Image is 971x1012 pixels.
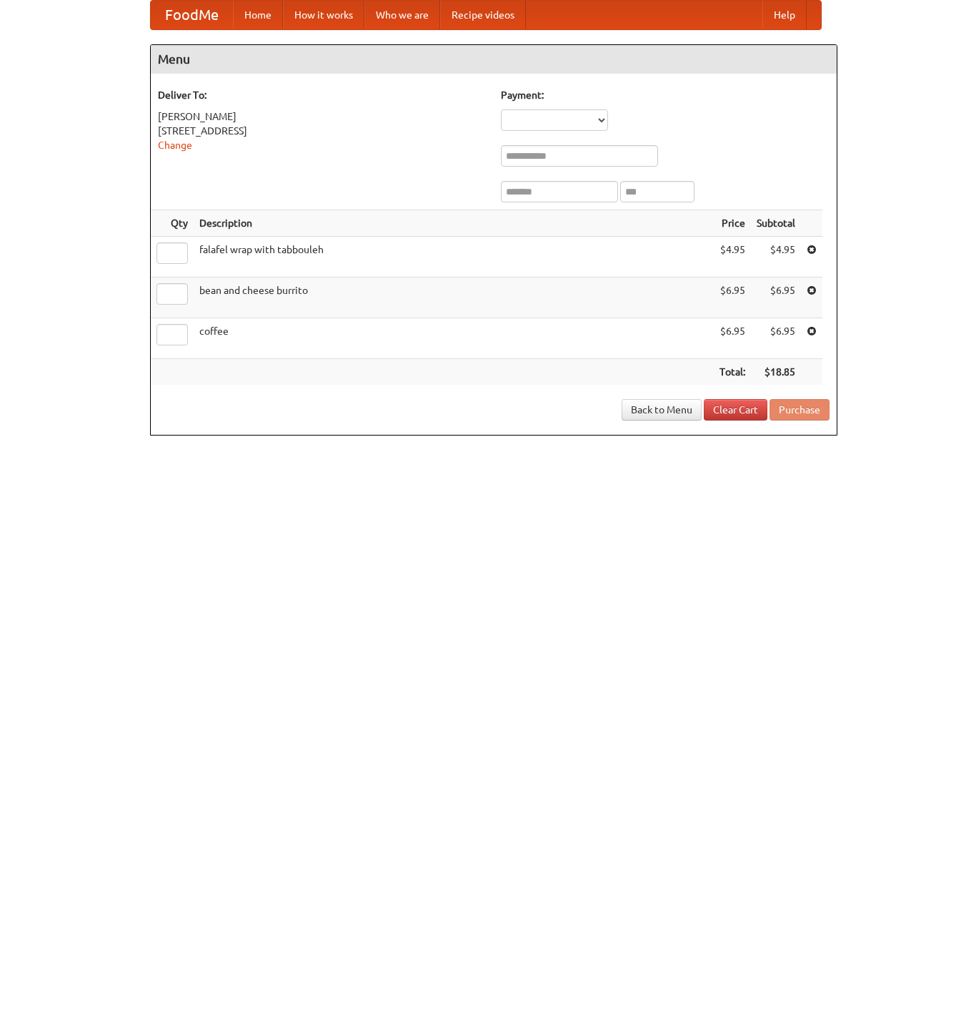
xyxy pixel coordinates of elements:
[751,359,801,385] th: $18.85
[704,399,767,421] a: Clear Cart
[194,210,714,237] th: Description
[501,88,830,102] h5: Payment:
[194,318,714,359] td: coffee
[151,1,233,29] a: FoodMe
[194,277,714,318] td: bean and cheese burrito
[158,139,192,151] a: Change
[364,1,440,29] a: Who we are
[751,318,801,359] td: $6.95
[158,124,487,138] div: [STREET_ADDRESS]
[151,210,194,237] th: Qty
[714,237,751,277] td: $4.95
[762,1,807,29] a: Help
[714,277,751,318] td: $6.95
[158,109,487,124] div: [PERSON_NAME]
[233,1,283,29] a: Home
[770,399,830,421] button: Purchase
[751,237,801,277] td: $4.95
[440,1,526,29] a: Recipe videos
[714,210,751,237] th: Price
[714,318,751,359] td: $6.95
[283,1,364,29] a: How it works
[194,237,714,277] td: falafel wrap with tabbouleh
[622,399,702,421] a: Back to Menu
[158,88,487,102] h5: Deliver To:
[151,45,837,74] h4: Menu
[751,277,801,318] td: $6.95
[751,210,801,237] th: Subtotal
[714,359,751,385] th: Total:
